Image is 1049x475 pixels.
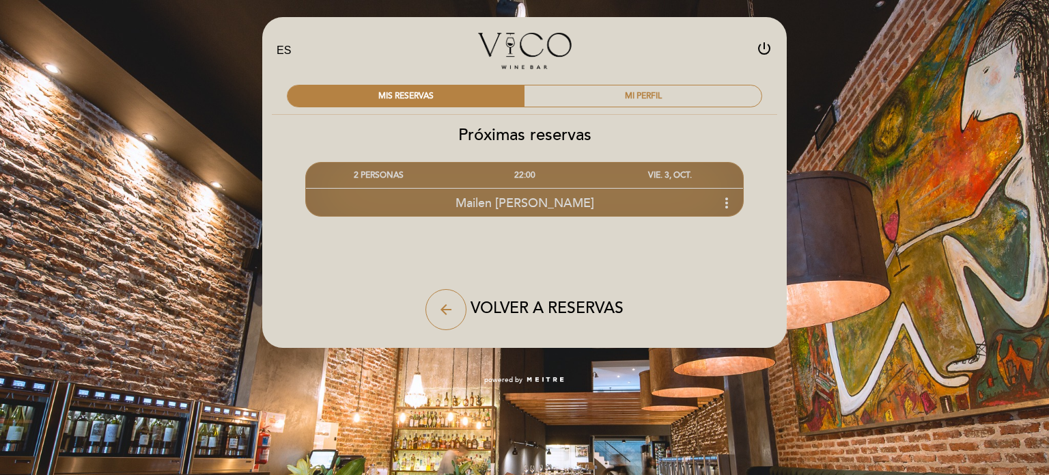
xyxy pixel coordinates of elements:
div: MIS RESERVAS [288,85,524,107]
button: arrow_back [425,289,466,330]
a: Vico Wine Bar - [GEOGRAPHIC_DATA] [439,32,610,70]
img: MEITRE [526,377,565,383]
div: VIE. 3, OCT. [598,163,743,188]
div: MI PERFIL [524,85,761,107]
i: arrow_back [438,301,454,318]
a: powered by [484,375,565,385]
span: VOLVER A RESERVAS [471,299,624,318]
span: powered by [484,375,522,385]
div: 22:00 [451,163,597,188]
span: Mailen [PERSON_NAME] [456,195,594,211]
button: power_settings_new [756,40,772,62]
i: more_vert [718,195,735,211]
div: 2 PERSONAS [306,163,451,188]
h2: Próximas reservas [262,125,787,145]
i: power_settings_new [756,40,772,57]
